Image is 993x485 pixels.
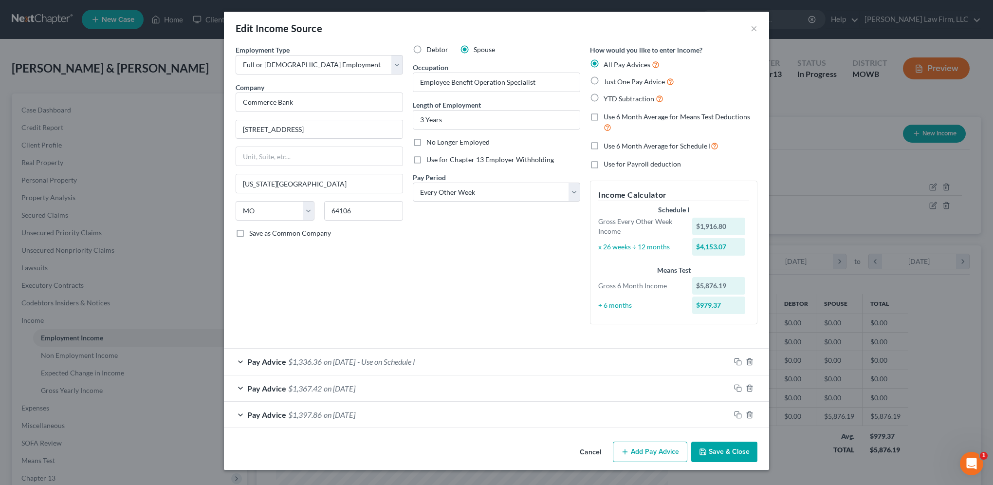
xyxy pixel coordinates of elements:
span: Company [236,83,264,92]
span: Pay Advice [247,357,286,366]
span: Spouse [474,45,495,54]
div: $5,876.19 [692,277,746,295]
h5: Income Calculator [598,189,749,201]
span: Employment Type [236,46,290,54]
span: $1,397.86 [288,410,322,419]
input: Unit, Suite, etc... [236,147,403,166]
div: Schedule I [598,205,749,215]
div: $979.37 [692,297,746,314]
span: Use for Chapter 13 Employer Withholding [426,155,554,164]
span: Use for Payroll deduction [604,160,681,168]
span: Pay Advice [247,410,286,419]
div: $1,916.80 [692,218,746,235]
span: All Pay Advices [604,60,650,69]
div: Means Test [598,265,749,275]
div: Gross Every Other Week Income [593,217,687,236]
span: Use 6 Month Average for Means Test Deductions [604,112,750,121]
span: on [DATE] [324,357,355,366]
input: -- [413,73,580,92]
span: No Longer Employed [426,138,490,146]
span: Pay Period [413,173,446,182]
span: $1,367.42 [288,384,322,393]
button: × [751,22,757,34]
iframe: Intercom live chat [960,452,983,475]
span: - Use on Schedule I [357,357,415,366]
label: How would you like to enter income? [590,45,702,55]
span: YTD Subtraction [604,94,654,103]
label: Length of Employment [413,100,481,110]
span: Use 6 Month Average for Schedule I [604,142,711,150]
span: Debtor [426,45,448,54]
span: Save as Common Company [249,229,331,237]
div: Edit Income Source [236,21,322,35]
div: ÷ 6 months [593,300,687,310]
div: $4,153.07 [692,238,746,256]
span: on [DATE] [324,410,355,419]
div: Gross 6 Month Income [593,281,687,291]
input: Enter zip... [324,201,403,221]
span: $1,336.36 [288,357,322,366]
input: Enter city... [236,174,403,193]
button: Save & Close [691,442,757,462]
label: Occupation [413,62,448,73]
span: Just One Pay Advice [604,77,665,86]
span: on [DATE] [324,384,355,393]
input: Enter address... [236,120,403,139]
button: Cancel [572,443,609,462]
input: Search company by name... [236,93,403,112]
button: Add Pay Advice [613,442,687,462]
input: ex: 2 years [413,111,580,129]
span: 1 [980,452,988,460]
span: Pay Advice [247,384,286,393]
div: x 26 weeks ÷ 12 months [593,242,687,252]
